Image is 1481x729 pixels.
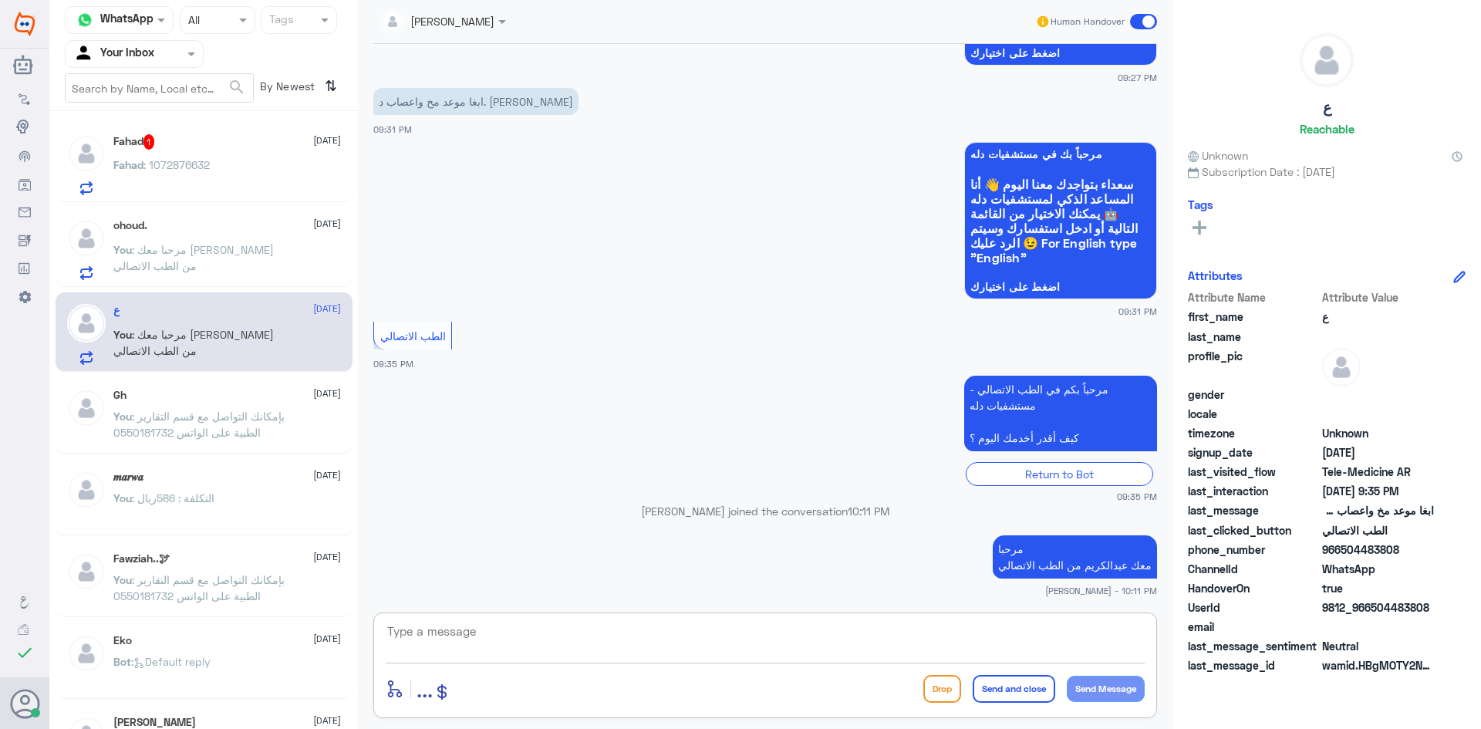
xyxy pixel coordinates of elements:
[113,410,285,439] span: : بإمكانك التواصل مع قسم التقارير الطبية على الواتس 0550181732
[67,634,106,673] img: defaultAdmin.png
[1322,483,1434,499] span: 2025-09-21T18:35:27.834Z
[373,88,579,115] p: 21/9/2025, 9:31 PM
[113,552,170,565] h5: Fawziah..🕊
[132,491,214,505] span: : التكلفة : 586ريال
[113,328,132,341] span: You
[1188,561,1319,577] span: ChannelId
[1322,599,1434,616] span: 9812_966504483808
[1045,584,1157,597] span: [PERSON_NAME] - 10:11 PM
[113,134,155,150] h5: Fahad
[113,158,143,171] span: Fahad
[113,573,285,602] span: : بإمكانك التواصل مع قسم التقارير الطبية على الواتس 0550181732
[380,329,446,343] span: الطب الاتصالي
[373,359,413,369] span: 09:35 PM
[1300,122,1354,136] h6: Reachable
[113,573,132,586] span: You
[1188,599,1319,616] span: UserId
[313,468,341,482] span: [DATE]
[1188,289,1319,305] span: Attribute Name
[1322,522,1434,538] span: الطب الاتصالي
[313,217,341,231] span: [DATE]
[67,304,106,343] img: defaultAdmin.png
[1188,542,1319,558] span: phone_number
[993,535,1157,579] p: 21/9/2025, 10:11 PM
[1322,502,1434,518] span: ابغا موعد مخ واعصاب د. عبدالرزاق البلالي
[1188,619,1319,635] span: email
[66,74,253,102] input: Search by Name, Local etc…
[1322,561,1434,577] span: 2
[1188,483,1319,499] span: last_interaction
[113,328,274,357] span: : مرحبا معك [PERSON_NAME] من الطب الاتصالي
[1188,657,1319,673] span: last_message_id
[973,675,1055,703] button: Send and close
[1051,15,1125,29] span: Human Handover
[313,550,341,564] span: [DATE]
[966,462,1153,486] div: Return to Bot
[417,671,433,706] button: ...
[1188,164,1466,180] span: Subscription Date : [DATE]
[113,471,143,484] h5: 𝒎𝒂𝒓𝒘𝒂
[1188,464,1319,480] span: last_visited_flow
[1301,34,1353,86] img: defaultAdmin.png
[848,505,889,518] span: 10:11 PM
[1067,676,1145,702] button: Send Message
[67,219,106,258] img: defaultAdmin.png
[313,714,341,727] span: [DATE]
[131,655,211,668] span: : Default reply
[970,177,1151,265] span: سعداء بتواجدك معنا اليوم 👋 أنا المساعد الذكي لمستشفيات دله 🤖 يمكنك الاختيار من القائمة التالية أو...
[417,674,433,702] span: ...
[113,243,132,256] span: You
[373,124,412,134] span: 09:31 PM
[113,243,274,272] span: : مرحبا معك [PERSON_NAME] من الطب الاتصالي
[325,73,337,99] i: ⇅
[228,78,246,96] span: search
[113,219,147,232] h5: ohoud.
[73,8,96,32] img: whatsapp.png
[1117,490,1157,503] span: 09:35 PM
[1322,542,1434,558] span: 966504483808
[113,491,132,505] span: You
[1322,386,1434,403] span: null
[254,73,319,104] span: By Newest
[1188,638,1319,654] span: last_message_sentiment
[1188,522,1319,538] span: last_clicked_button
[1322,289,1434,305] span: Attribute Value
[1322,464,1434,480] span: Tele-Medicine AR
[1322,309,1434,325] span: ع
[1118,71,1157,84] span: 09:27 PM
[1322,580,1434,596] span: true
[1118,305,1157,318] span: 09:31 PM
[964,376,1157,451] p: 21/9/2025, 9:35 PM
[67,134,106,173] img: defaultAdmin.png
[1188,502,1319,518] span: last_message
[113,655,131,668] span: Bot
[1322,348,1361,386] img: defaultAdmin.png
[313,632,341,646] span: [DATE]
[1188,425,1319,441] span: timezone
[1188,329,1319,345] span: last_name
[1188,406,1319,422] span: locale
[143,134,155,150] span: 1
[1322,657,1434,673] span: wamid.HBgMOTY2NTA0NDgzODA4FQIAEhggQUM3MDkwRjQ2REVCRUEyMzQ3OTA4NDc0NjA1OEU0QzcA
[113,716,196,729] h5: Mohammed ALRASHED
[113,634,132,647] h5: Eko
[15,643,34,662] i: check
[1188,309,1319,325] span: first_name
[1322,619,1434,635] span: null
[313,386,341,400] span: [DATE]
[10,689,39,718] button: Avatar
[113,410,132,423] span: You
[970,47,1151,59] span: اضغط على اختيارك
[113,304,120,317] h5: ع
[143,158,210,171] span: : 1072876632
[67,552,106,591] img: defaultAdmin.png
[1188,348,1319,383] span: profile_pic
[1188,147,1248,164] span: Unknown
[373,503,1157,519] p: [PERSON_NAME] joined the conversation
[1322,638,1434,654] span: 0
[970,281,1151,293] span: اضغط على اختيارك
[1322,444,1434,461] span: 2025-09-21T18:27:58.276Z
[1188,580,1319,596] span: HandoverOn
[1188,268,1243,282] h6: Attributes
[228,75,246,100] button: search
